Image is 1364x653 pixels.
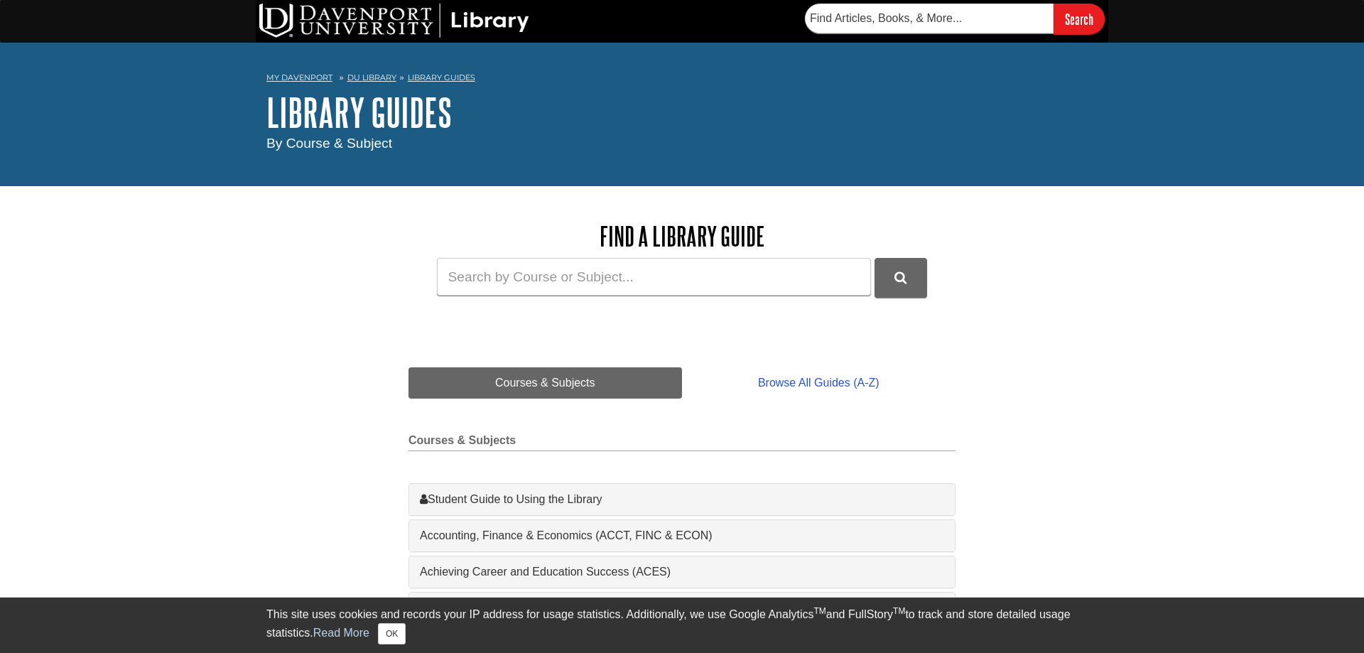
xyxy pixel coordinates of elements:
nav: breadcrumb [266,68,1098,91]
input: Search [1054,4,1105,34]
input: Search by Course or Subject... [437,258,871,296]
form: Searches DU Library's articles, books, and more [805,4,1105,34]
i: Search Library Guides [894,271,906,284]
a: Courses & Subjects [408,367,682,399]
a: Student Guide to Using the Library [420,491,944,508]
h1: Library Guides [266,91,1098,134]
div: By Course & Subject [266,134,1098,154]
a: Library Guides [408,72,475,82]
button: Close [378,623,406,644]
a: Browse All Guides (A-Z) [682,367,956,399]
sup: TM [813,606,826,616]
h2: Find a Library Guide [408,222,956,251]
div: This site uses cookies and records your IP address for usage statistics. Additionally, we use Goo... [266,606,1098,644]
button: DU Library Guides Search [875,258,927,297]
a: My Davenport [266,72,332,84]
sup: TM [893,606,905,616]
a: Read More [313,627,369,639]
img: DU Library [259,4,529,38]
h2: Courses & Subjects [408,434,956,451]
a: DU Library [347,72,396,82]
a: Accounting, Finance & Economics (ACCT, FINC & ECON) [420,527,944,544]
a: Achieving Career and Education Success (ACES) [420,563,944,581]
input: Find Articles, Books, & More... [805,4,1054,33]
